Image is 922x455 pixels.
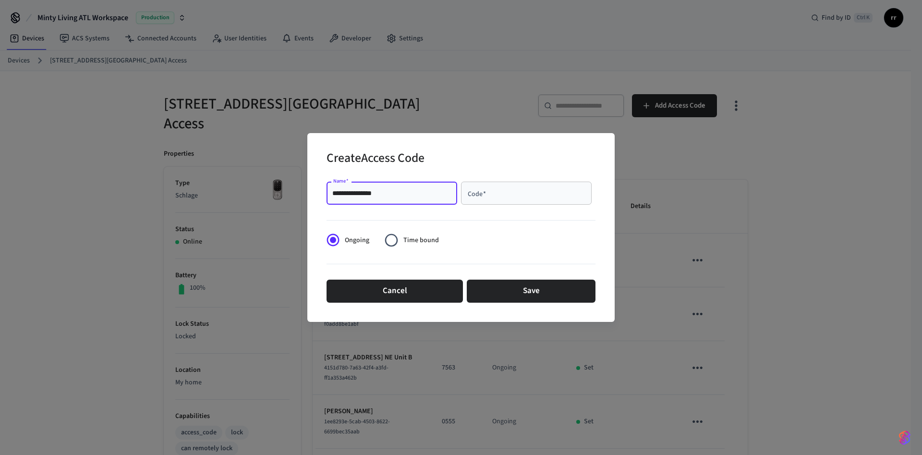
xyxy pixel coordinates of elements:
[345,235,369,246] span: Ongoing
[403,235,439,246] span: Time bound
[327,145,425,174] h2: Create Access Code
[467,280,595,303] button: Save
[327,280,463,303] button: Cancel
[899,430,910,445] img: SeamLogoGradient.69752ec5.svg
[333,177,349,184] label: Name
